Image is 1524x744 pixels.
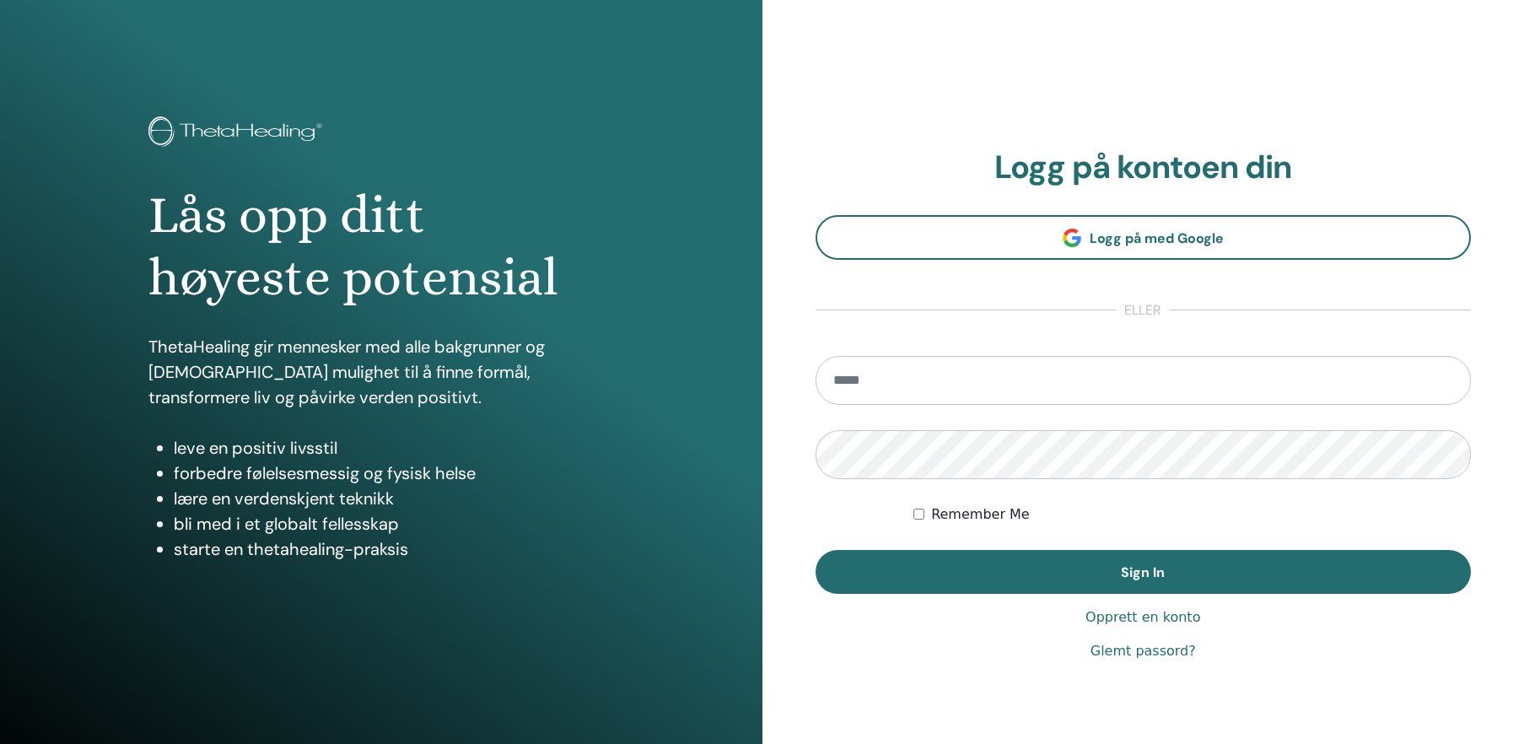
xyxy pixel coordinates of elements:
button: Sign In [816,550,1472,594]
a: Glemt passord? [1090,641,1196,661]
label: Remember Me [931,504,1030,525]
div: Keep me authenticated indefinitely or until I manually logout [913,504,1471,525]
span: Sign In [1121,563,1165,581]
li: leve en positiv livsstil [174,435,614,461]
h1: Lås opp ditt høyeste potensial [148,184,614,310]
li: forbedre følelsesmessig og fysisk helse [174,461,614,486]
a: Logg på med Google [816,215,1472,260]
li: bli med i et globalt fellesskap [174,511,614,536]
span: eller [1116,300,1170,321]
span: Logg på med Google [1090,229,1224,247]
h2: Logg på kontoen din [816,148,1472,187]
li: lære en verdenskjent teknikk [174,486,614,511]
a: Opprett en konto [1085,607,1200,628]
p: ThetaHealing gir mennesker med alle bakgrunner og [DEMOGRAPHIC_DATA] mulighet til å finne formål,... [148,334,614,410]
li: starte en thetahealing-praksis [174,536,614,562]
